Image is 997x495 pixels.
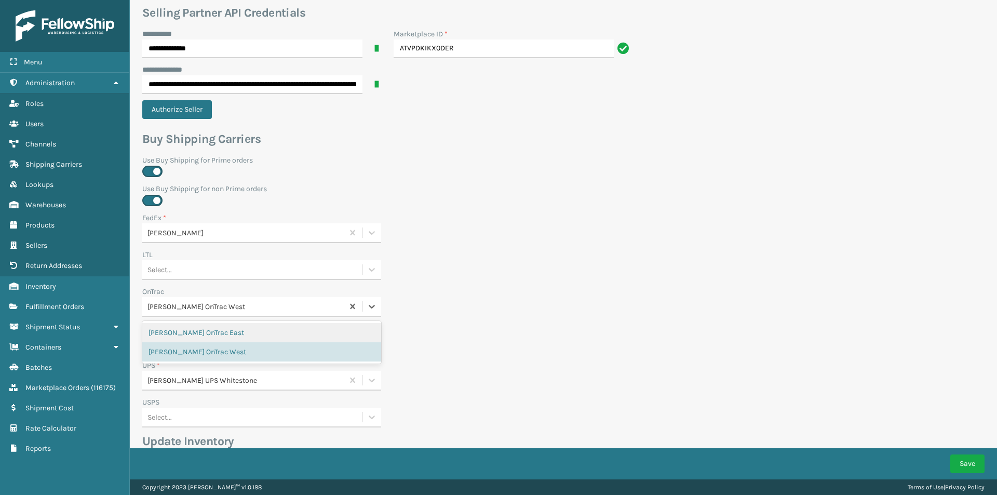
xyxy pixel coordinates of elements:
span: Return Addresses [25,261,82,270]
label: USPS [142,397,159,408]
div: Select... [147,264,172,275]
h3: Buy Shipping Carriers [142,131,632,147]
label: OnTrac [142,286,164,297]
label: Marketplace ID [394,29,448,39]
span: Channels [25,140,56,149]
img: logo [16,10,114,42]
div: [PERSON_NAME] UPS Whitestone [147,375,344,386]
div: [PERSON_NAME] OnTrac West [147,301,344,312]
div: [PERSON_NAME] OnTrac West [142,342,381,362]
span: Lookups [25,180,53,189]
label: FedEx [142,212,166,223]
span: Shipping Carriers [25,160,82,169]
a: Privacy Policy [945,484,985,491]
span: Inventory [25,282,56,291]
span: Rate Calculator [25,424,76,433]
span: Menu [24,58,42,66]
a: Authorize Seller [142,105,218,114]
span: Users [25,119,44,128]
div: Select... [147,412,172,423]
span: Batches [25,363,52,372]
div: [PERSON_NAME] [147,228,344,238]
span: Reports [25,444,51,453]
button: Authorize Seller [142,100,212,119]
h3: Update Inventory [142,434,632,449]
button: Save [950,454,985,473]
label: Use Buy Shipping for Prime orders [142,155,632,166]
h3: Selling Partner API Credentials [142,5,632,21]
a: Terms of Use [908,484,944,491]
div: [PERSON_NAME] OnTrac East [142,323,381,342]
label: LTL [142,249,153,260]
span: Shipment Cost [25,404,74,412]
span: Sellers [25,241,47,250]
span: Roles [25,99,44,108]
label: Use Buy Shipping for non Prime orders [142,183,632,194]
p: Copyright 2023 [PERSON_NAME]™ v 1.0.188 [142,479,262,495]
label: UPS [142,360,160,371]
span: Marketplace Orders [25,383,89,392]
span: ( 116175 ) [91,383,116,392]
span: Warehouses [25,200,66,209]
span: Administration [25,78,75,87]
span: Fulfillment Orders [25,302,84,311]
span: Products [25,221,55,230]
div: | [908,479,985,495]
span: Shipment Status [25,323,80,331]
span: Containers [25,343,61,352]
